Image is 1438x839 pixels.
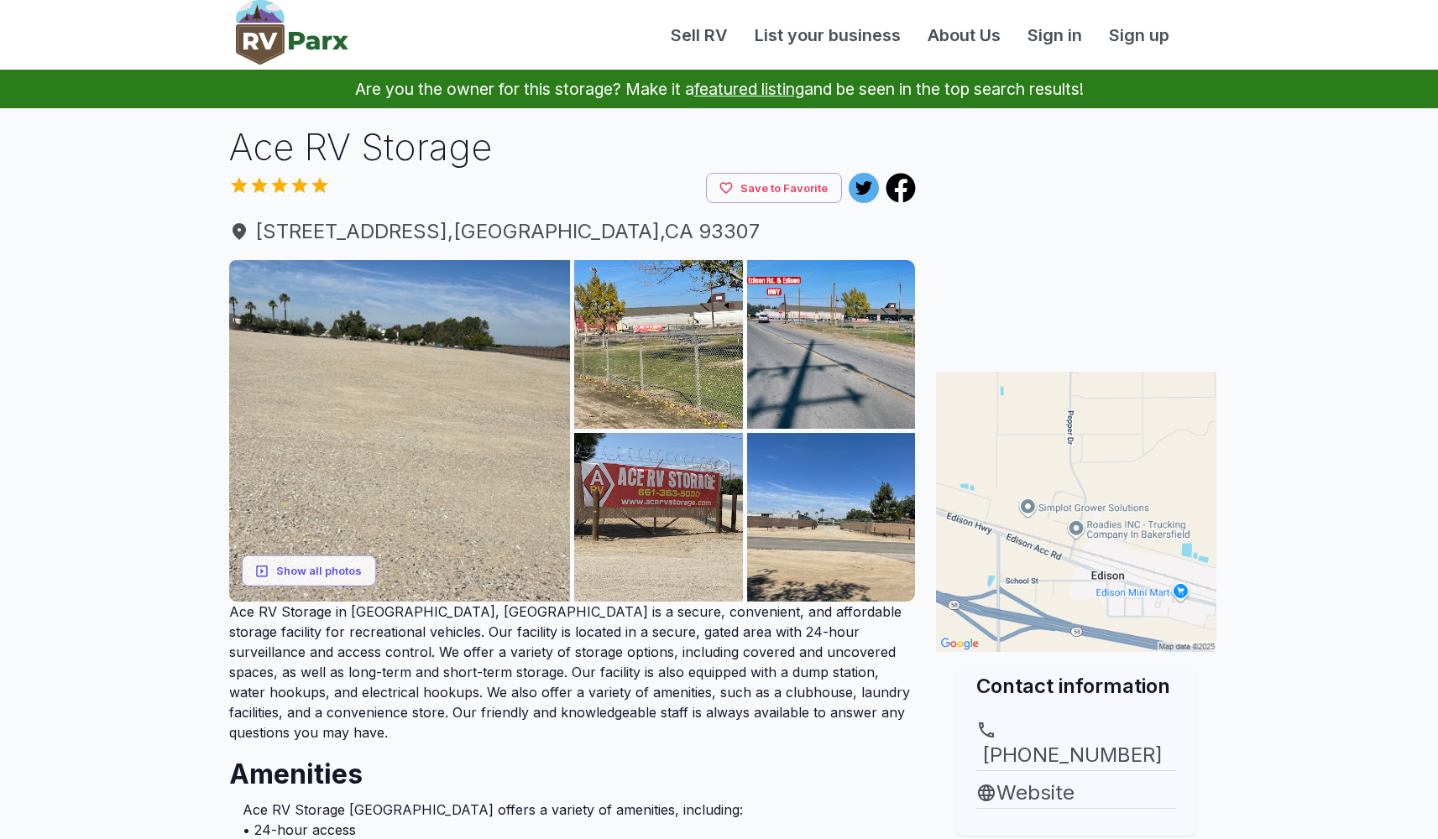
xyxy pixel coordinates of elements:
[1095,23,1183,48] a: Sign up
[914,23,1014,48] a: About Us
[657,23,741,48] a: Sell RV
[706,173,842,204] button: Save to Favorite
[747,260,916,429] img: AJQcZqI3ko6ApQjBvZ6pJ7GBe1c137tD36vaj0k7WlfK8By65Yjm51DgP5_8YFemsPuGuBoXNtq4RZNJ4bqDT5s-ReZbT7maN...
[229,122,916,173] h1: Ace RV Storage
[694,79,804,99] a: featured listing
[1014,23,1095,48] a: Sign in
[229,216,916,247] a: [STREET_ADDRESS],[GEOGRAPHIC_DATA],CA 93307
[229,216,916,247] span: [STREET_ADDRESS] , [GEOGRAPHIC_DATA] , CA 93307
[747,433,916,602] img: AJQcZqLV2cLpftLvqN4LoQEE3F-obC4WrNCoJnzYV4TbSkyygKXP5MpfvvEuVAEiF6bTXA5l4m8Nv6bDkUY34DbznxQlkpLmm...
[976,778,1176,808] a: Website
[976,672,1176,700] h2: Contact information
[242,555,376,586] button: Show all photos
[936,122,1216,331] iframe: Advertisement
[936,372,1216,652] img: Map for Ace RV Storage
[243,800,902,820] li: Ace RV Storage [GEOGRAPHIC_DATA] offers a variety of amenities, including:
[229,602,916,743] p: Ace RV Storage in [GEOGRAPHIC_DATA], [GEOGRAPHIC_DATA] is a secure, convenient, and affordable st...
[20,70,1418,108] p: Are you the owner for this storage? Make it a and be seen in the top search results!
[574,433,743,602] img: AJQcZqINdmfzWmXYPt2z3DVUrbfEfwvlHew807gJ8spPnZEq3Dlh4nyclEc9_31UAXYp8F9HdU2sWP77NLZRu6NvPinfwusDn...
[574,260,743,429] img: AJQcZqLLGg7CkJ5YbyD122ZBxZ_phDHbuiFSk9Skk0kVjVY1BHvw6RKmUmmlj-B5s1Q9tllJzqt1oW58MPo89ACaiGIdrOs90...
[229,743,916,793] h2: Amenities
[229,260,571,602] img: AJQcZqJILf67Qd0t2RTw1b1M2neB-s24l7ouODt2ssz9SgDfrVyhq-FaDkgp1hNTFvY_7jP4AiMT1OiptvX6tIUj4NEIWHGby...
[976,720,1176,770] a: [PHONE_NUMBER]
[741,23,914,48] a: List your business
